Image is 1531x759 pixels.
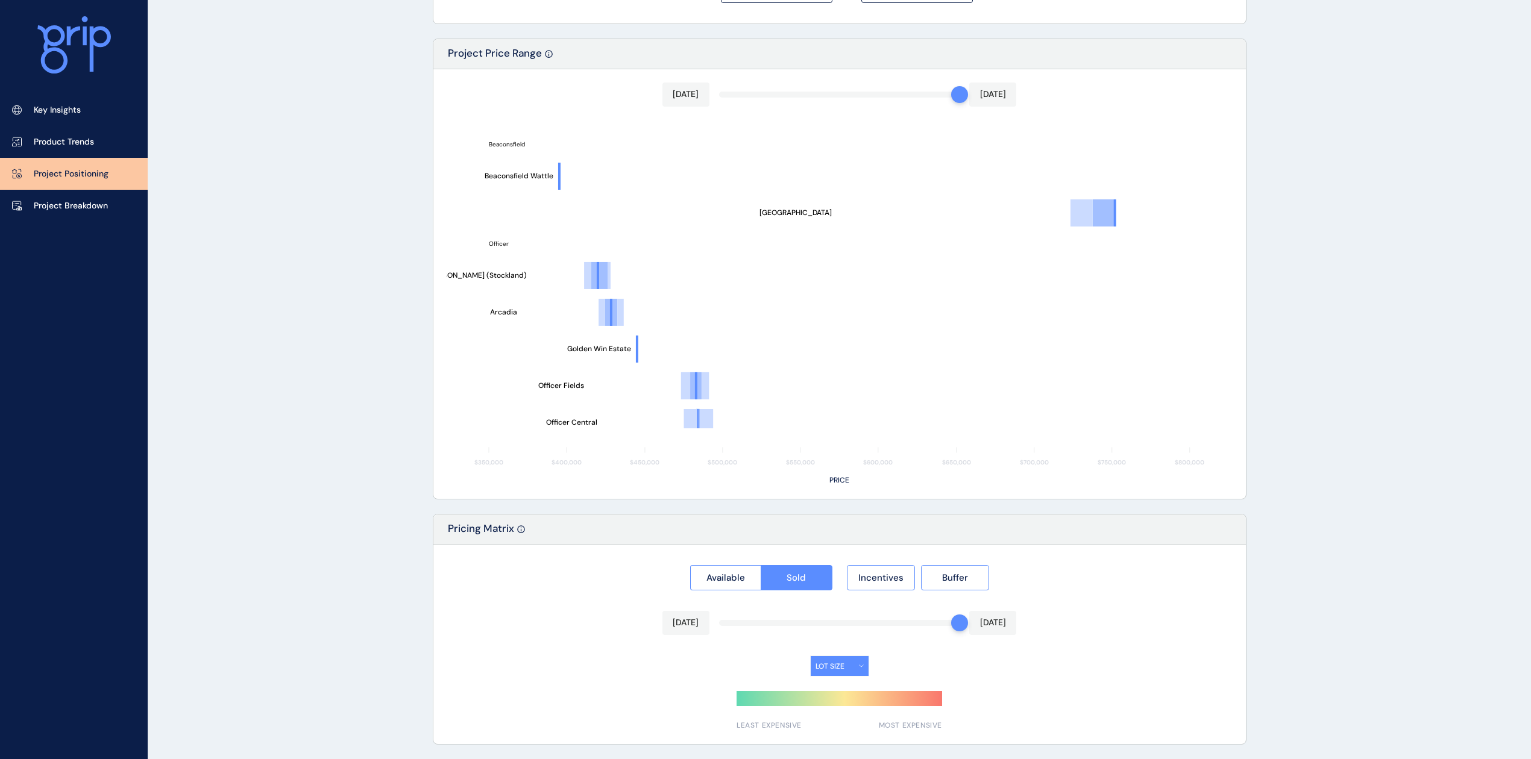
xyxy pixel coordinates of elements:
text: $750,000 [1098,458,1126,466]
p: Product Trends [34,136,94,148]
text: Officer [489,240,509,248]
p: Project Breakdown [34,200,108,212]
p: [DATE] [673,89,699,101]
text: Arcadia [490,308,517,317]
text: Officer Fields [538,381,584,391]
text: Officer Central [546,418,597,428]
p: Pricing Matrix [448,522,514,544]
p: Project Price Range [448,46,542,69]
text: $550,000 [786,458,815,466]
text: PRICE [829,475,849,485]
text: $700,000 [1020,458,1049,466]
text: $500,000 [708,458,737,466]
text: Beaconsfield [489,140,525,148]
text: Beaconsfield Wattle [484,172,553,181]
text: $800,000 [1175,458,1204,466]
text: $400,000 [552,458,582,466]
text: [GEOGRAPHIC_DATA] [759,208,831,218]
text: $350,000 [474,458,503,466]
text: $450,000 [630,458,659,466]
p: Project Positioning [34,168,108,180]
p: [DATE] [980,89,1006,101]
text: $600,000 [863,458,893,466]
text: Golden Win Estate [567,345,631,354]
p: Key Insights [34,104,81,116]
text: $650,000 [942,458,971,466]
text: [PERSON_NAME] (Stockland) [427,271,526,281]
